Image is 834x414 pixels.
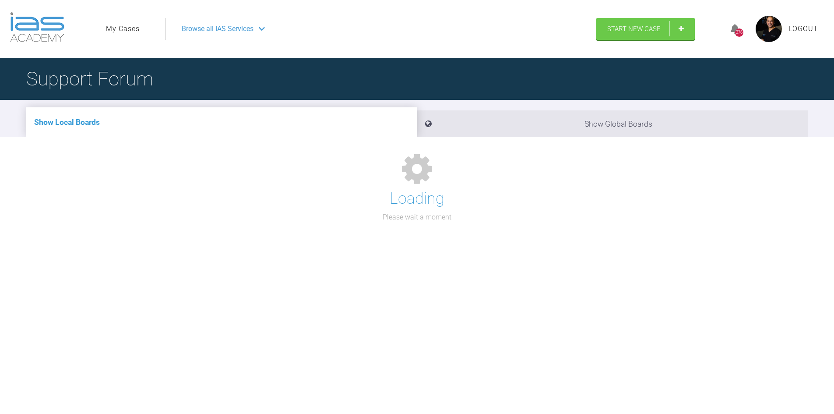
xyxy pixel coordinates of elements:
[26,107,417,137] li: Show Local Boards
[756,16,782,42] img: profile.png
[182,23,253,35] span: Browse all IAS Services
[417,110,808,137] li: Show Global Boards
[596,18,695,40] a: Start New Case
[26,64,153,94] h1: Support Forum
[390,186,444,212] h1: Loading
[383,212,451,223] p: Please wait a moment
[789,23,818,35] a: Logout
[735,28,743,37] div: 376
[106,23,140,35] a: My Cases
[607,25,661,33] span: Start New Case
[10,12,64,42] img: logo-light.3e3ef733.png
